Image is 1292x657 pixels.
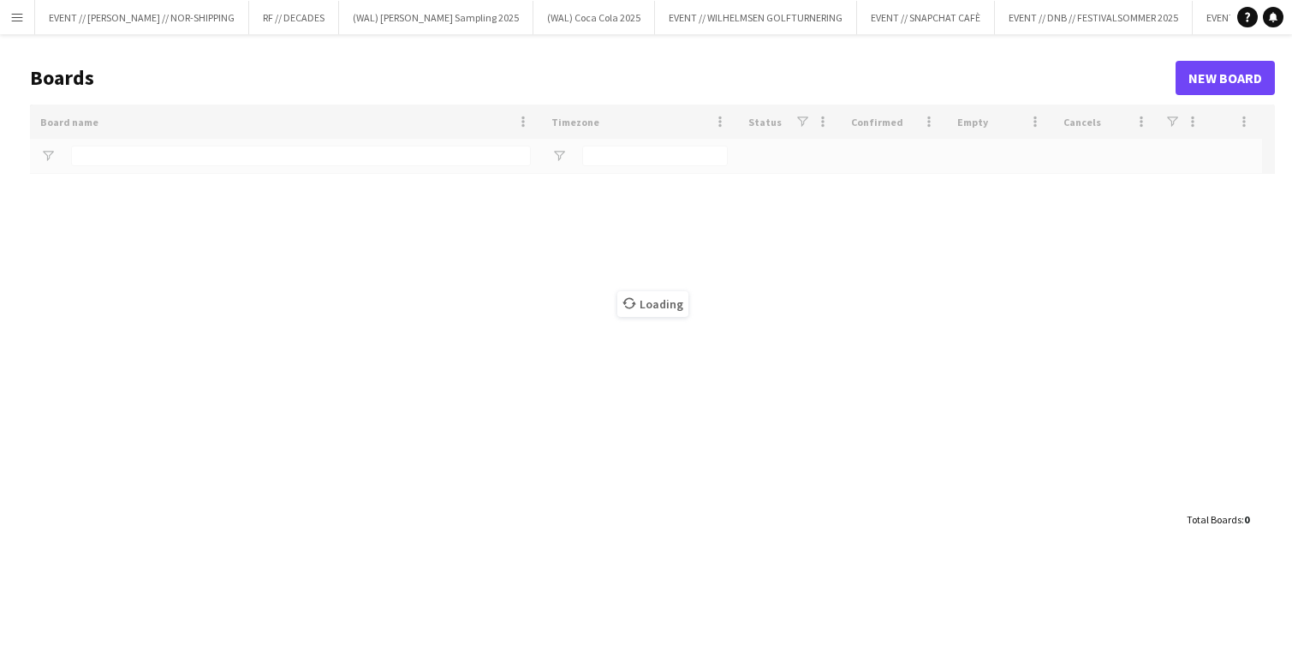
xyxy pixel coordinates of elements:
[617,291,688,317] span: Loading
[533,1,655,34] button: (WAL) Coca Cola 2025
[339,1,533,34] button: (WAL) [PERSON_NAME] Sampling 2025
[30,65,1176,91] h1: Boards
[655,1,857,34] button: EVENT // WILHELMSEN GOLFTURNERING
[857,1,995,34] button: EVENT // SNAPCHAT CAFÈ
[995,1,1193,34] button: EVENT // DNB // FESTIVALSOMMER 2025
[249,1,339,34] button: RF // DECADES
[1176,61,1275,95] a: New Board
[35,1,249,34] button: EVENT // [PERSON_NAME] // NOR-SHIPPING
[1187,503,1249,536] div: :
[1187,513,1241,526] span: Total Boards
[1244,513,1249,526] span: 0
